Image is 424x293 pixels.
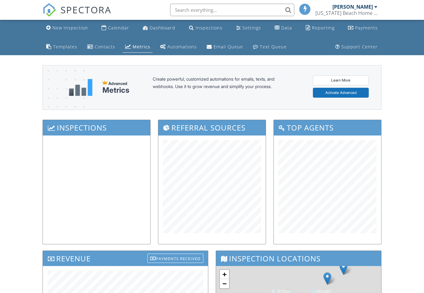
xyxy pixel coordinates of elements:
a: Inspections [187,22,225,34]
a: Settings [234,22,264,34]
div: Dashboard [150,25,175,31]
a: Support Center [333,41,380,53]
a: Activate Advanced [313,88,369,98]
div: Payments [355,25,378,31]
img: metrics-aadfce2e17a16c02574e7fc40e4d6b8174baaf19895a402c862ea781aae8ef5b.svg [69,79,92,96]
div: Text Queue [260,44,287,50]
img: advanced-banner-bg-f6ff0eecfa0ee76150a1dea9fec4b49f333892f74bc19f1b897a312d7a1b2ff3.png [43,65,85,134]
h3: Top Agents [274,120,381,135]
a: Data [272,22,295,34]
a: Learn More [313,75,369,85]
div: Reporting [312,25,335,31]
div: Calendar [108,25,129,31]
a: Automations (Basic) [158,41,199,53]
div: Create powerful, customized automations for emails, texts, and webhooks. Use it to grow revenue a... [153,75,289,100]
a: Payments Received [147,252,203,263]
div: Email Queue [214,44,243,50]
div: Support Center [341,44,378,50]
div: [PERSON_NAME] [332,4,373,10]
input: Search everything... [170,4,294,16]
div: Metrics [102,86,129,95]
h3: Revenue [43,251,208,266]
a: Contacts [85,41,118,53]
img: The Best Home Inspection Software - Spectora [43,3,56,17]
a: Templates [44,41,80,53]
a: Metrics [123,41,153,53]
span: Advanced [108,81,127,86]
a: Reporting [303,22,337,34]
div: Automations [167,44,197,50]
a: Zoom in [220,270,229,279]
a: Zoom out [220,279,229,288]
div: Virginia Beach Home Inspection [315,10,377,16]
div: Templates [53,44,77,50]
a: Email Queue [204,41,246,53]
div: New Inspection [52,25,88,31]
div: Contacts [95,44,115,50]
h3: Referral Sources [158,120,266,135]
a: Dashboard [140,22,178,34]
a: Payments [345,22,380,34]
a: SPECTORA [43,8,111,21]
a: New Inspection [44,22,91,34]
a: Calendar [99,22,132,34]
h3: Inspection Locations [216,251,381,266]
div: Settings [242,25,261,31]
a: Text Queue [250,41,289,53]
span: SPECTORA [61,3,111,16]
h3: Inspections [43,120,150,135]
div: Metrics [133,44,150,50]
div: Data [281,25,292,31]
div: Inspections [196,25,223,31]
div: Payments Received [147,254,203,263]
